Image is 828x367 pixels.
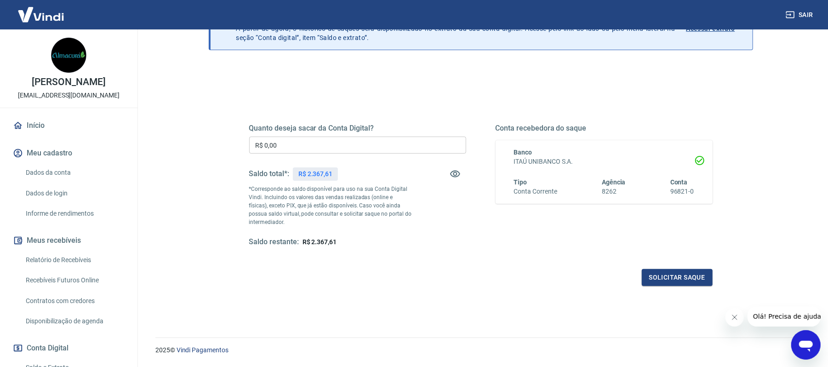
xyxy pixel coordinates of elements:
iframe: Fechar mensagem [725,308,744,327]
p: *Corresponde ao saldo disponível para uso na sua Conta Digital Vindi. Incluindo os valores das ve... [249,185,412,226]
a: Informe de rendimentos [22,204,126,223]
span: Olá! Precisa de ajuda? [6,6,77,14]
h6: Conta Corrente [514,187,557,196]
h6: ITAÚ UNIBANCO S.A. [514,157,694,166]
button: Sair [784,6,817,23]
img: f4ab2f42-1bce-4249-83f2-cdba212a884a.jpeg [51,37,87,74]
span: Tipo [514,178,527,186]
iframe: Botão para abrir a janela de mensagens [791,330,821,360]
a: Disponibilização de agenda [22,312,126,331]
a: Início [11,115,126,136]
span: R$ 2.367,61 [303,238,337,246]
p: 2025 © [155,345,806,355]
button: Meu cadastro [11,143,126,163]
span: Conta [670,178,688,186]
p: [EMAIL_ADDRESS][DOMAIN_NAME] [18,91,120,100]
p: [PERSON_NAME] [32,77,105,87]
button: Solicitar saque [642,269,713,286]
h5: Saldo restante: [249,237,299,247]
h5: Saldo total*: [249,169,289,178]
button: Conta Digital [11,338,126,358]
p: R$ 2.367,61 [298,169,332,179]
a: Recebíveis Futuros Online [22,271,126,290]
a: Contratos com credores [22,292,126,310]
a: Dados de login [22,184,126,203]
a: Dados da conta [22,163,126,182]
button: Meus recebíveis [11,230,126,251]
img: Vindi [11,0,71,29]
h5: Quanto deseja sacar da Conta Digital? [249,124,466,133]
a: Relatório de Recebíveis [22,251,126,270]
h5: Conta recebedora do saque [496,124,713,133]
span: Agência [602,178,626,186]
h6: 8262 [602,187,626,196]
iframe: Mensagem da empresa [748,306,821,327]
a: Vindi Pagamentos [177,346,228,354]
span: Banco [514,149,532,156]
h6: 96821-0 [670,187,694,196]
